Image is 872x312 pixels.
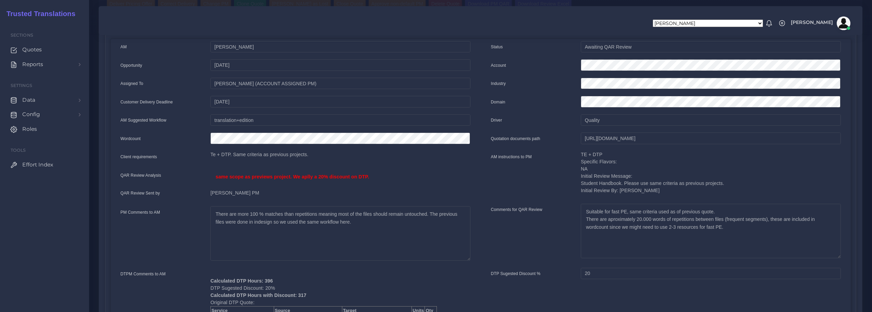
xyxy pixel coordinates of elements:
label: Domain [491,99,505,105]
label: Comments for QAR Review [491,207,542,213]
h2: Trusted Translations [2,10,75,18]
p: [PERSON_NAME] PM [210,189,470,197]
label: Driver [491,117,502,123]
label: DTP Sugested Discount % [491,271,541,277]
label: AM instructions to PM [491,154,532,160]
span: Effort Index [22,161,53,169]
img: avatar [837,16,850,30]
p: same scope as previews project. We aplly a 20% discount on DTP. [216,173,465,180]
span: Reports [22,61,43,68]
textarea: There are more 100 % matches than repetitions meaning most of the files should remain untouched. ... [210,206,470,261]
a: Config [5,107,84,122]
label: Assigned To [121,80,144,87]
label: QAR Review Analysis [121,172,161,178]
a: Quotes [5,42,84,57]
label: Account [491,62,506,68]
label: AM [121,44,127,50]
span: Config [22,111,40,118]
label: AM Suggested Workflow [121,117,167,123]
label: DTPM Comments to AM [121,271,166,277]
textarea: Suitable for fast PE, same criteria used as of previous quote. There are aproximately 20.000 word... [581,204,840,258]
label: PM Comments to AM [121,209,160,215]
p: TE + DTP Specific Flavors: NA Initial Review Message: Student Handbook. Please use same criteria ... [581,151,840,194]
a: Trusted Translations [2,8,75,20]
span: Tools [11,148,26,153]
label: Opportunity [121,62,143,68]
label: Industry [491,80,506,87]
span: Data [22,96,35,104]
label: QAR Review Sent by [121,190,160,196]
label: Customer Delivery Deadline [121,99,173,105]
label: Wordcount [121,136,141,142]
a: [PERSON_NAME]avatar [787,16,853,30]
label: Quotation documents path [491,136,540,142]
b: Calculated DTP Hours: 396 [210,278,273,284]
input: pm [210,78,470,89]
span: Quotes [22,46,42,53]
span: Roles [22,125,37,133]
label: Status [491,44,503,50]
label: Client requirements [121,154,157,160]
span: Settings [11,83,32,88]
p: Te + DTP. Same criteria as previous projects. [210,151,470,158]
span: Sections [11,33,33,38]
a: Effort Index [5,158,84,172]
b: Calculated DTP Hours with Discount: 317 [210,292,306,298]
a: Roles [5,122,84,136]
a: Data [5,93,84,107]
span: [PERSON_NAME] [791,20,833,25]
a: Reports [5,57,84,72]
